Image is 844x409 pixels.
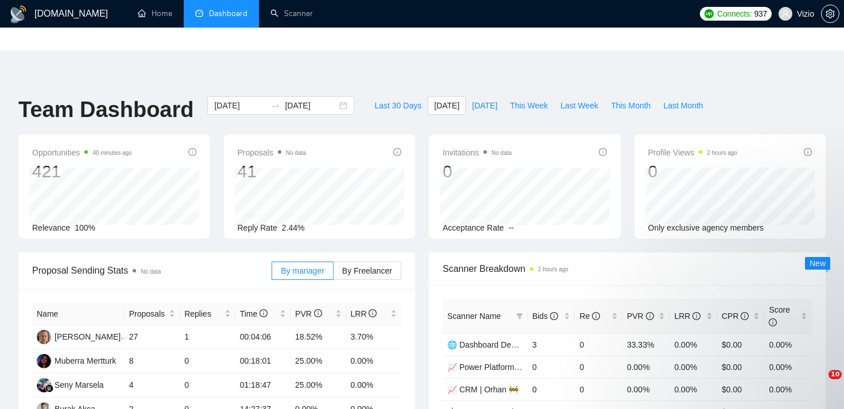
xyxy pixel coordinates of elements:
td: $0.00 [717,378,765,400]
span: info-circle [592,312,600,320]
button: Last Month [657,96,709,115]
span: Scanner Name [447,311,501,321]
th: Replies [180,303,235,325]
span: No data [491,150,512,156]
span: No data [286,150,306,156]
span: info-circle [369,309,377,317]
td: 0 [575,378,622,400]
span: info-circle [260,309,268,317]
span: to [271,101,280,110]
span: Last Week [560,99,598,112]
td: 0.00% [346,349,402,373]
td: 0.00% [669,378,717,400]
span: Invitations [443,146,512,159]
span: Reply Rate [238,223,277,232]
td: 25.00% [291,373,346,398]
span: This Week [510,99,548,112]
td: 0.00% [346,373,402,398]
time: 2 hours ago [538,266,568,272]
th: Proposals [125,303,180,325]
iframe: Intercom live chat [805,370,833,398]
a: MMMuberra Mertturk [37,356,116,365]
span: info-circle [804,148,812,156]
div: [PERSON_NAME] [55,330,121,343]
h1: Team Dashboard [18,96,193,123]
img: SK [37,330,51,344]
span: Acceptance Rate [443,223,504,232]
span: info-circle [314,309,322,317]
td: 8 [125,349,180,373]
span: swap-right [271,101,280,110]
td: 0 [180,373,235,398]
span: info-circle [599,148,607,156]
td: 00:04:06 [235,325,291,349]
span: Last Month [663,99,703,112]
input: End date [285,99,337,112]
div: 421 [32,161,132,182]
span: No data [141,268,161,275]
span: filter [516,313,523,320]
td: 0.00% [764,378,812,400]
div: 41 [238,161,306,182]
span: Time [240,309,268,318]
td: 0 [528,356,575,378]
button: Last 30 Days [368,96,428,115]
time: 40 minutes ago [92,150,131,156]
span: info-circle [188,148,196,156]
span: LRR [351,309,377,318]
div: Seny Marsela [55,379,104,391]
img: SM [37,378,51,392]
span: Proposals [129,307,167,320]
span: -- [509,223,514,232]
td: 3.70% [346,325,402,349]
span: Relevance [32,223,70,232]
td: 0 [575,333,622,356]
span: By manager [281,266,324,275]
td: 01:18:47 [235,373,291,398]
span: [DATE] [472,99,497,112]
span: This Month [611,99,651,112]
a: 🌐 Dashboard Dev | Orhan [447,340,544,349]
span: filter [514,307,525,325]
td: 0 [180,349,235,373]
span: By Freelancer [342,266,392,275]
td: 4 [125,373,180,398]
td: 27 [125,325,180,349]
div: 0 [648,161,738,182]
span: info-circle [393,148,401,156]
span: Bids [532,311,558,321]
button: Last Week [554,96,605,115]
span: Re [579,311,600,321]
div: Muberra Mertturk [55,355,116,367]
span: 10 [828,370,842,379]
span: Last 30 Days [374,99,421,112]
td: 25.00% [291,349,346,373]
a: 📈 CRM | Orhan 🚧 [447,385,518,394]
td: 0 [528,378,575,400]
button: [DATE] [466,96,504,115]
span: Opportunities [32,146,132,159]
span: 2.44% [282,223,305,232]
span: Proposals [238,146,306,159]
span: Replies [184,307,222,320]
td: 0.00% [622,378,670,400]
span: [DATE] [434,99,459,112]
a: 📈 Power Platform | Orhan 🚢 [447,363,555,372]
div: 0 [443,161,512,182]
span: New [810,259,826,268]
th: Name [32,303,125,325]
span: 100% [75,223,95,232]
td: 0 [575,356,622,378]
td: 3 [528,333,575,356]
span: Scanner Breakdown [443,262,812,276]
img: MM [37,354,51,368]
time: 2 hours ago [707,150,737,156]
span: Proposal Sending Stats [32,263,272,278]
td: 00:18:01 [235,349,291,373]
span: PVR [295,309,322,318]
button: This Month [605,96,657,115]
span: Only exclusive agency members [648,223,764,232]
td: 1 [180,325,235,349]
button: [DATE] [428,96,466,115]
td: 18.52% [291,325,346,349]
